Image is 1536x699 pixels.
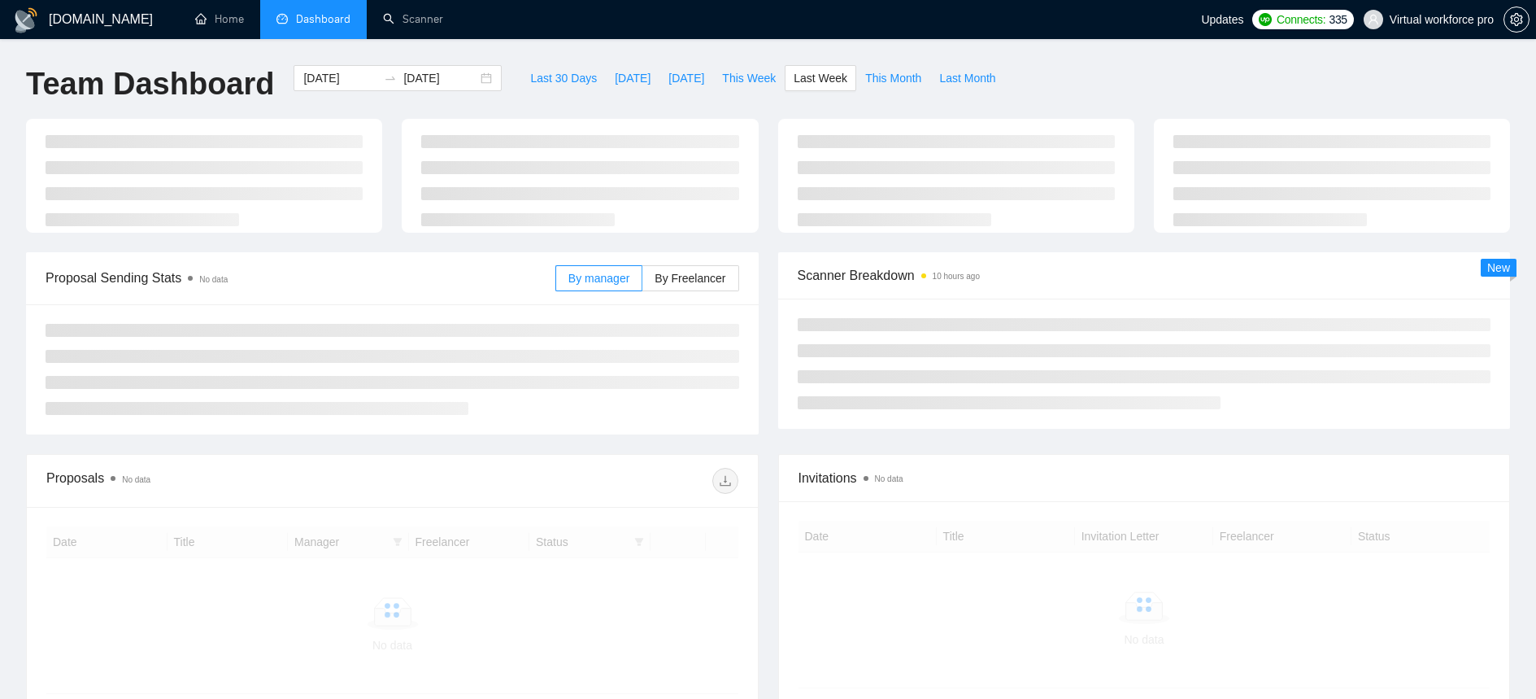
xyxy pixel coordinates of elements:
span: This Week [722,69,776,87]
span: [DATE] [668,69,704,87]
span: to [384,72,397,85]
span: This Month [865,69,921,87]
span: dashboard [276,13,288,24]
button: [DATE] [606,65,659,91]
span: Invitations [798,468,1490,488]
span: Last 30 Days [530,69,597,87]
time: 10 hours ago [933,272,980,281]
span: No data [122,475,150,484]
span: Dashboard [296,12,350,26]
span: Proposal Sending Stats [46,268,555,288]
a: searchScanner [383,12,443,26]
button: Last Month [930,65,1004,91]
input: Start date [303,69,377,87]
button: This Week [713,65,785,91]
span: 335 [1329,11,1347,28]
span: setting [1504,13,1529,26]
img: upwork-logo.png [1259,13,1272,26]
button: Last 30 Days [521,65,606,91]
span: By manager [568,272,629,285]
span: Updates [1201,13,1243,26]
span: Last Week [794,69,847,87]
button: Last Week [785,65,856,91]
h1: Team Dashboard [26,65,274,103]
span: Last Month [939,69,995,87]
button: setting [1503,7,1529,33]
input: End date [403,69,477,87]
a: homeHome [195,12,244,26]
span: No data [199,275,228,284]
div: Proposals [46,468,392,494]
a: setting [1503,13,1529,26]
span: user [1368,14,1379,25]
span: No data [875,474,903,483]
span: [DATE] [615,69,651,87]
button: [DATE] [659,65,713,91]
span: Connects: [1277,11,1325,28]
span: swap-right [384,72,397,85]
span: Scanner Breakdown [798,265,1491,286]
button: This Month [856,65,930,91]
span: New [1487,261,1510,274]
img: logo [13,7,39,33]
span: By Freelancer [655,272,725,285]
